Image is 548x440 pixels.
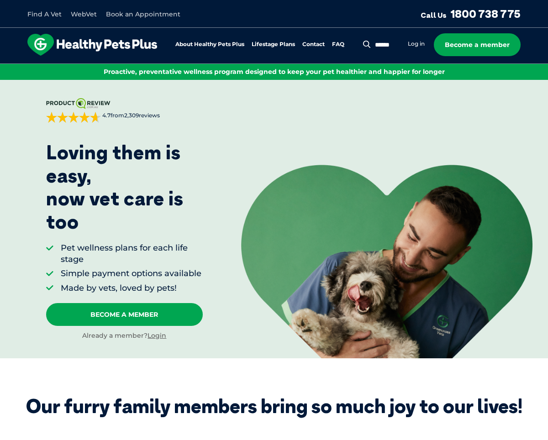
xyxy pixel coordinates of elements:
[27,10,62,18] a: Find A Vet
[361,40,373,49] button: Search
[434,33,521,56] a: Become a member
[61,242,203,265] li: Pet wellness plans for each life stage
[46,112,101,123] div: 4.7 out of 5 stars
[46,331,203,340] div: Already a member?
[46,303,203,326] a: Become A Member
[106,10,180,18] a: Book an Appointment
[421,7,521,21] a: Call Us1800 738 775
[124,112,160,119] span: 2,309 reviews
[241,165,532,359] img: <p>Loving them is easy, <br /> now vet care is too</p>
[46,98,203,123] a: 4.7from2,309reviews
[104,68,445,76] span: Proactive, preventative wellness program designed to keep your pet healthier and happier for longer
[148,331,166,340] a: Login
[61,268,203,279] li: Simple payment options available
[71,10,97,18] a: WebVet
[408,40,425,47] a: Log in
[102,112,111,119] strong: 4.7
[46,141,203,233] p: Loving them is easy, now vet care is too
[302,42,325,47] a: Contact
[252,42,295,47] a: Lifestage Plans
[101,112,160,120] span: from
[27,34,157,56] img: hpp-logo
[175,42,244,47] a: About Healthy Pets Plus
[61,283,203,294] li: Made by vets, loved by pets!
[421,10,447,20] span: Call Us
[332,42,344,47] a: FAQ
[26,395,522,418] div: Our furry family members bring so much joy to our lives!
